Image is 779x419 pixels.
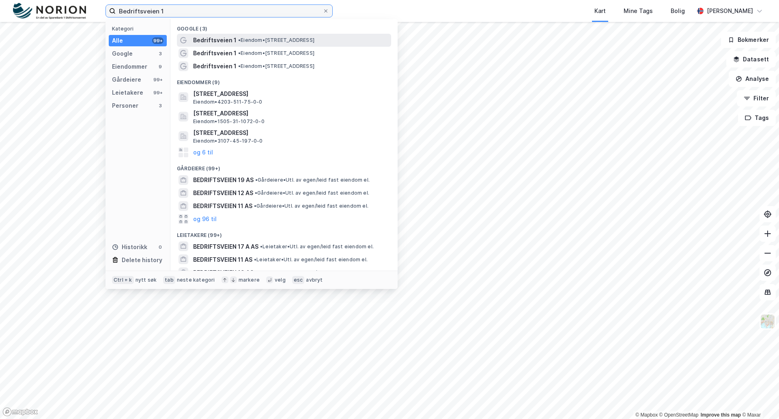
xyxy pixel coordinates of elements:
span: [STREET_ADDRESS] [193,89,388,99]
div: avbryt [306,277,323,283]
div: 99+ [152,76,164,83]
div: Google [112,49,133,59]
div: 3 [157,50,164,57]
span: Eiendom • 1505-31-1072-0-0 [193,118,265,125]
img: norion-logo.80e7a08dc31c2e691866.png [13,3,86,20]
img: Z [760,314,775,329]
button: Datasett [726,51,776,67]
span: • [255,269,258,276]
span: Eiendom • 4203-511-75-0-0 [193,99,263,105]
div: Bolig [671,6,685,16]
a: Mapbox homepage [2,407,38,417]
span: Gårdeiere • Utl. av egen/leid fast eiendom el. [255,190,369,196]
div: Historikk [112,242,147,252]
div: Kart [594,6,606,16]
a: Mapbox [635,412,658,418]
span: BEDRIFTSVEIEN 19 AS [193,268,254,278]
div: Personer [112,101,138,111]
span: Leietaker • Utl. av egen/leid fast eiendom el. [254,256,368,263]
span: Gårdeiere • Utl. av egen/leid fast eiendom el. [254,203,368,209]
span: Eiendom • [STREET_ADDRESS] [238,37,314,43]
span: BEDRIFTSVEIEN 12 AS [193,188,253,198]
div: Ctrl + k [112,276,134,284]
button: og 6 til [193,148,213,157]
div: tab [163,276,175,284]
div: markere [239,277,260,283]
div: velg [275,277,286,283]
div: Leietakere (99+) [170,226,398,240]
div: Eiendommer (9) [170,73,398,87]
div: Alle [112,36,123,46]
span: BEDRIFTSVEIEN 17 A AS [193,242,258,252]
button: Analyse [729,71,776,87]
div: Delete history [122,255,162,265]
span: • [238,37,241,43]
div: 3 [157,102,164,109]
span: BEDRIFTSVEIEN 11 AS [193,255,252,265]
span: • [238,50,241,56]
div: Mine Tags [624,6,653,16]
div: 9 [157,63,164,70]
span: Gårdeiere • Utl. av egen/leid fast eiendom el. [255,177,370,183]
div: [PERSON_NAME] [707,6,753,16]
span: • [254,203,256,209]
div: 0 [157,244,164,250]
div: Eiendommer [112,62,147,72]
span: Leietaker • Utl. av egen/leid fast eiendom el. [260,243,374,250]
span: BEDRIFTSVEIEN 11 AS [193,201,252,211]
span: Leietaker • Utl. av egen/leid fast eiendom el. [255,269,369,276]
span: Bedriftsveien 1 [193,48,237,58]
span: [STREET_ADDRESS] [193,128,388,138]
div: esc [292,276,305,284]
button: og 96 til [193,214,217,224]
input: Søk på adresse, matrikkel, gårdeiere, leietakere eller personer [116,5,323,17]
span: BEDRIFTSVEIEN 19 AS [193,175,254,185]
span: Bedriftsveien 1 [193,61,237,71]
a: OpenStreetMap [659,412,699,418]
button: Bokmerker [721,32,776,48]
span: • [238,63,241,69]
span: Bedriftsveien 1 [193,35,237,45]
div: nytt søk [136,277,157,283]
div: 99+ [152,37,164,44]
span: • [260,243,263,250]
span: • [255,177,258,183]
div: Leietakere [112,88,143,98]
button: Filter [737,90,776,106]
iframe: Chat Widget [738,380,779,419]
span: • [255,190,257,196]
div: 99+ [152,89,164,96]
a: Improve this map [701,412,741,418]
span: [STREET_ADDRESS] [193,109,388,118]
span: • [254,256,256,263]
span: Eiendom • [STREET_ADDRESS] [238,63,314,69]
button: Tags [738,110,776,126]
div: Google (3) [170,19,398,34]
div: neste kategori [177,277,215,283]
div: Kategori [112,26,167,32]
span: Eiendom • [STREET_ADDRESS] [238,50,314,56]
div: Gårdeiere (99+) [170,159,398,174]
span: Eiendom • 3107-45-197-0-0 [193,138,263,144]
div: Gårdeiere [112,75,141,85]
